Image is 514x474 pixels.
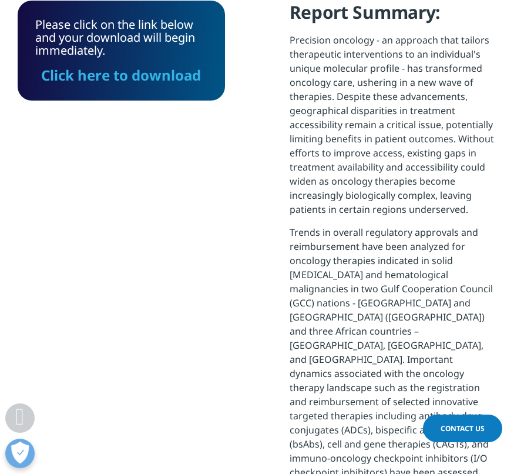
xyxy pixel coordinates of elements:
[423,415,502,442] a: Contact Us
[290,1,497,33] h4: Report Summary:
[5,439,35,468] button: Open Preferences
[41,65,201,85] a: Click here to download
[35,18,207,83] div: Please click on the link below and your download will begin immediately.
[441,423,485,433] span: Contact Us
[290,33,497,225] p: Precision oncology - an approach that tailors therapeutic interventions to an individual's unique...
